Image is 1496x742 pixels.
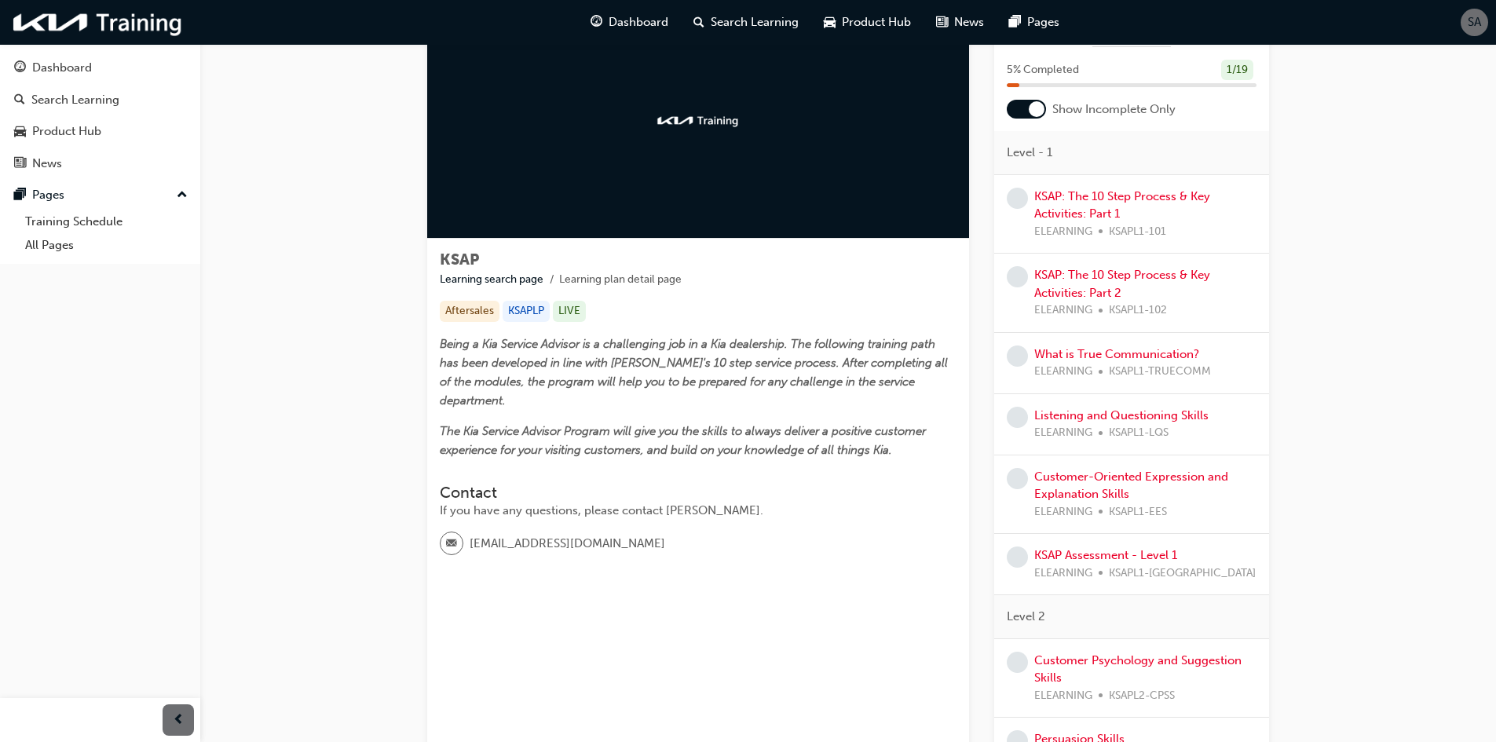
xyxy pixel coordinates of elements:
[1027,13,1059,31] span: Pages
[32,186,64,204] div: Pages
[553,301,586,322] div: LIVE
[1007,266,1028,287] span: learningRecordVerb_NONE-icon
[1109,223,1166,241] span: KSAPL1-101
[6,53,194,82] a: Dashboard
[1007,546,1028,568] span: learningRecordVerb_NONE-icon
[1007,61,1079,79] span: 5 % Completed
[1034,424,1092,442] span: ELEARNING
[32,122,101,141] div: Product Hub
[32,59,92,77] div: Dashboard
[578,6,681,38] a: guage-iconDashboard
[19,233,194,258] a: All Pages
[503,301,550,322] div: KSAPLP
[824,13,836,32] span: car-icon
[1109,363,1211,381] span: KSAPL1-TRUECOMM
[936,13,948,32] span: news-icon
[1052,101,1176,119] span: Show Incomplete Only
[1034,363,1092,381] span: ELEARNING
[1034,503,1092,521] span: ELEARNING
[997,6,1072,38] a: pages-iconPages
[1034,470,1228,502] a: Customer-Oriented Expression and Explanation Skills
[693,13,704,32] span: search-icon
[14,125,26,139] span: car-icon
[1007,188,1028,209] span: learningRecordVerb_NONE-icon
[440,424,929,457] span: The Kia Service Advisor Program will give you the skills to always deliver a positive customer ex...
[1007,345,1028,367] span: learningRecordVerb_NONE-icon
[6,181,194,210] button: Pages
[440,250,479,269] span: KSAP
[811,6,924,38] a: car-iconProduct Hub
[1109,302,1167,320] span: KSAPL1-102
[14,157,26,171] span: news-icon
[1034,189,1210,221] a: KSAP: The 10 Step Process & Key Activities: Part 1
[842,13,911,31] span: Product Hub
[1009,13,1021,32] span: pages-icon
[1109,687,1175,705] span: KSAPL2-CPSS
[177,185,188,206] span: up-icon
[470,535,665,553] span: [EMAIL_ADDRESS][DOMAIN_NAME]
[32,155,62,173] div: News
[1007,652,1028,673] span: learningRecordVerb_NONE-icon
[591,13,602,32] span: guage-icon
[8,6,188,38] img: kia-training
[6,50,194,181] button: DashboardSearch LearningProduct HubNews
[14,93,25,108] span: search-icon
[6,149,194,178] a: News
[1034,565,1092,583] span: ELEARNING
[1109,503,1167,521] span: KSAPL1-EES
[559,271,682,289] li: Learning plan detail page
[440,301,499,322] div: Aftersales
[1007,608,1045,626] span: Level 2
[609,13,668,31] span: Dashboard
[440,484,956,502] h3: Contact
[1461,9,1488,36] button: SA
[1007,468,1028,489] span: learningRecordVerb_NONE-icon
[19,210,194,234] a: Training Schedule
[924,6,997,38] a: news-iconNews
[14,188,26,203] span: pages-icon
[1007,407,1028,428] span: learningRecordVerb_NONE-icon
[1034,347,1199,361] a: What is True Communication?
[446,534,457,554] span: email-icon
[681,6,811,38] a: search-iconSearch Learning
[1109,424,1169,442] span: KSAPL1-LQS
[14,61,26,75] span: guage-icon
[440,502,956,520] div: If you have any questions, please contact [PERSON_NAME].
[6,117,194,146] a: Product Hub
[1221,60,1253,81] div: 1 / 19
[1468,13,1481,31] span: SA
[6,86,194,115] a: Search Learning
[1109,565,1256,583] span: KSAPL1-[GEOGRAPHIC_DATA]
[440,272,543,286] a: Learning search page
[1034,223,1092,241] span: ELEARNING
[1034,408,1209,422] a: Listening and Questioning Skills
[1034,268,1210,300] a: KSAP: The 10 Step Process & Key Activities: Part 2
[1034,302,1092,320] span: ELEARNING
[655,113,741,129] img: kia-training
[1034,653,1242,685] a: Customer Psychology and Suggestion Skills
[31,91,119,109] div: Search Learning
[954,13,984,31] span: News
[1034,687,1092,705] span: ELEARNING
[173,711,185,730] span: prev-icon
[1007,144,1052,162] span: Level - 1
[440,337,951,408] span: Being a Kia Service Advisor is a challenging job in a Kia dealership. The following training path...
[711,13,799,31] span: Search Learning
[1034,548,1177,562] a: KSAP Assessment - Level 1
